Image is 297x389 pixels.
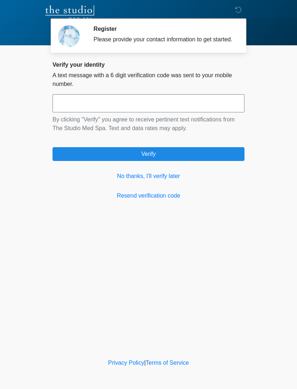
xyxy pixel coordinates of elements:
[53,147,244,161] button: Verify
[53,172,244,181] a: No thanks, I'll verify later
[58,25,80,47] img: Agent Avatar
[53,61,244,68] h2: Verify your identity
[146,360,189,366] a: Terms of Service
[53,71,244,88] p: A text message with a 6 digit verification code was sent to your mobile number.
[45,5,94,20] img: The Studio Med Spa Logo
[53,115,244,133] p: By clicking "Verify" you agree to receive pertinent text notifications from The Studio Med Spa. T...
[93,35,234,44] div: Please provide your contact information to get started.
[144,360,146,366] a: |
[108,360,145,366] a: Privacy Policy
[93,25,234,32] h2: Register
[53,191,244,200] a: Resend verification code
